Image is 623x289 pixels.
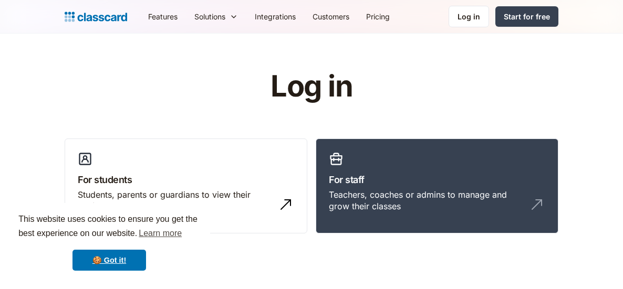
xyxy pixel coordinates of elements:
[246,5,304,28] a: Integrations
[194,11,225,22] div: Solutions
[78,173,294,187] h3: For students
[72,250,146,271] a: dismiss cookie message
[137,226,183,241] a: learn more about cookies
[186,5,246,28] div: Solutions
[329,189,524,212] div: Teachers, coaches or admins to manage and grow their classes
[140,5,186,28] a: Features
[65,138,307,234] a: For studentsStudents, parents or guardians to view their profile and manage bookings
[65,9,127,24] a: home
[145,70,479,103] h1: Log in
[8,203,210,281] div: cookieconsent
[504,11,550,22] div: Start for free
[18,213,200,241] span: This website uses cookies to ensure you get the best experience on our website.
[316,138,558,234] a: For staffTeachers, coaches or admins to manage and grow their classes
[358,5,398,28] a: Pricing
[495,6,558,27] a: Start for free
[449,6,489,27] a: Log in
[304,5,358,28] a: Customers
[78,189,273,212] div: Students, parents or guardians to view their profile and manage bookings
[329,173,545,187] h3: For staff
[458,11,480,22] div: Log in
